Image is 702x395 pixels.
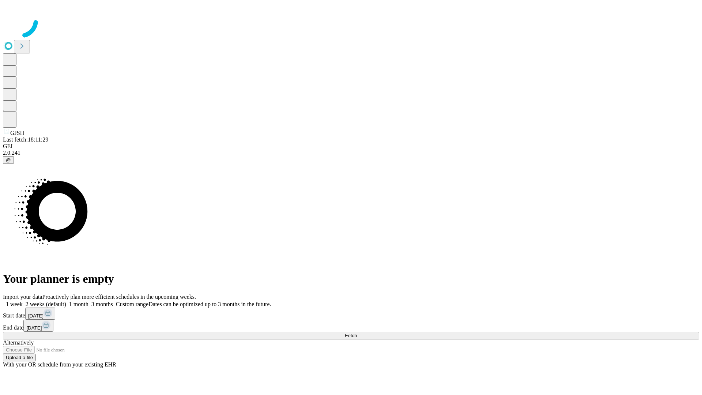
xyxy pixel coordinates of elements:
[3,136,48,143] span: Last fetch: 18:11:29
[3,320,699,332] div: End date
[3,272,699,286] h1: Your planner is empty
[3,143,699,150] div: GEI
[3,339,34,346] span: Alternatively
[23,320,53,332] button: [DATE]
[3,332,699,339] button: Fetch
[26,301,66,307] span: 2 weeks (default)
[116,301,148,307] span: Custom range
[3,361,116,368] span: With your OR schedule from your existing EHR
[6,157,11,163] span: @
[69,301,88,307] span: 1 month
[26,325,42,331] span: [DATE]
[3,354,36,361] button: Upload a file
[10,130,24,136] span: GJSH
[28,313,44,319] span: [DATE]
[148,301,271,307] span: Dates can be optimized up to 3 months in the future.
[42,294,196,300] span: Proactively plan more efficient schedules in the upcoming weeks.
[3,150,699,156] div: 2.0.241
[25,308,55,320] button: [DATE]
[3,294,42,300] span: Import your data
[6,301,23,307] span: 1 week
[3,156,14,164] button: @
[3,308,699,320] div: Start date
[345,333,357,338] span: Fetch
[91,301,113,307] span: 3 months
